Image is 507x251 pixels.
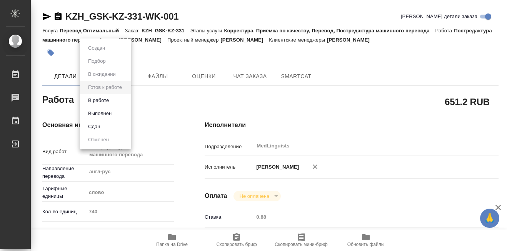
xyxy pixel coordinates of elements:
[86,122,102,131] button: Сдан
[86,83,124,92] button: Готов к работе
[86,136,111,144] button: Отменен
[86,44,107,52] button: Создан
[86,109,114,118] button: Выполнен
[86,96,111,105] button: В работе
[86,57,108,65] button: Подбор
[86,70,118,79] button: В ожидании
